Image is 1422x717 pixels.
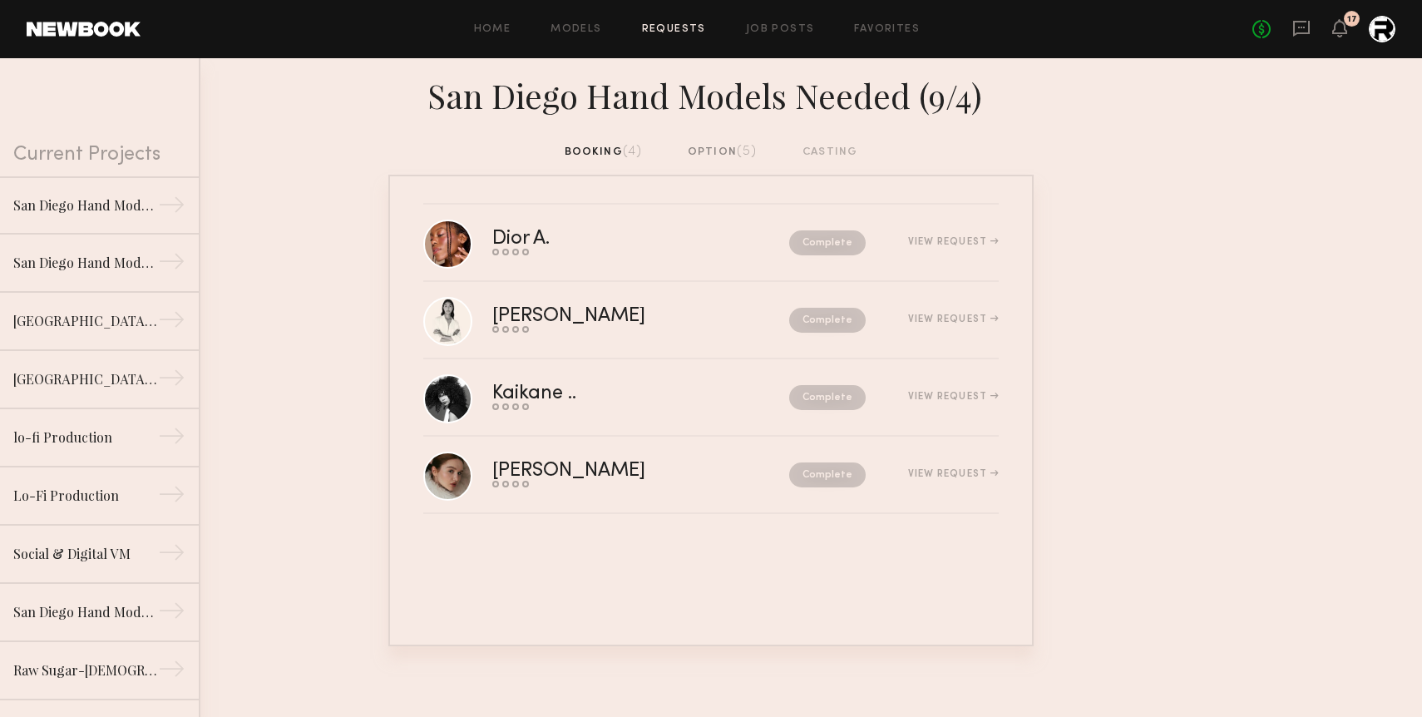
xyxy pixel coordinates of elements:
div: lo-fi Production [13,428,158,448]
div: [GEOGRAPHIC_DATA] Local Skincare Models Needed (6/18) [13,369,158,389]
div: → [158,306,185,339]
div: San Diego Hand Models Needed (9/4) [388,72,1034,116]
div: → [158,655,185,689]
div: View Request [908,392,999,402]
div: → [158,364,185,398]
div: View Request [908,314,999,324]
div: San Diego Hand Models Needed (9/16) [13,195,158,215]
div: 17 [1347,15,1357,24]
div: → [158,423,185,456]
a: Job Posts [746,24,815,35]
div: option [688,143,758,161]
nb-request-status: Complete [789,462,866,487]
div: View Request [908,237,999,247]
div: Raw Sugar-[DEMOGRAPHIC_DATA] Models Needed [13,660,158,680]
a: Favorites [854,24,920,35]
a: Home [474,24,511,35]
div: Kaikane .. [492,384,683,403]
div: [PERSON_NAME] [492,307,718,326]
div: San Diego Hand Models Needed (9/4) [13,253,158,273]
div: [PERSON_NAME] [492,462,718,481]
div: → [158,191,185,225]
div: San Diego Hand Model Needed [13,602,158,622]
div: Social & Digital VM [13,544,158,564]
a: Models [551,24,601,35]
div: View Request [908,469,999,479]
a: [PERSON_NAME]CompleteView Request [423,437,999,514]
div: [GEOGRAPHIC_DATA] Local Stand-Ins Needed (6/3) [13,311,158,331]
div: → [158,248,185,281]
nb-request-status: Complete [789,308,866,333]
div: Lo-Fi Production [13,486,158,506]
nb-request-status: Complete [789,385,866,410]
div: → [158,539,185,572]
a: Kaikane ..CompleteView Request [423,359,999,437]
div: → [158,481,185,514]
nb-request-status: Complete [789,230,866,255]
span: (5) [737,145,758,158]
div: → [158,597,185,630]
a: Dior A.CompleteView Request [423,205,999,282]
a: Requests [642,24,706,35]
a: [PERSON_NAME]CompleteView Request [423,282,999,359]
div: Dior A. [492,230,669,249]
